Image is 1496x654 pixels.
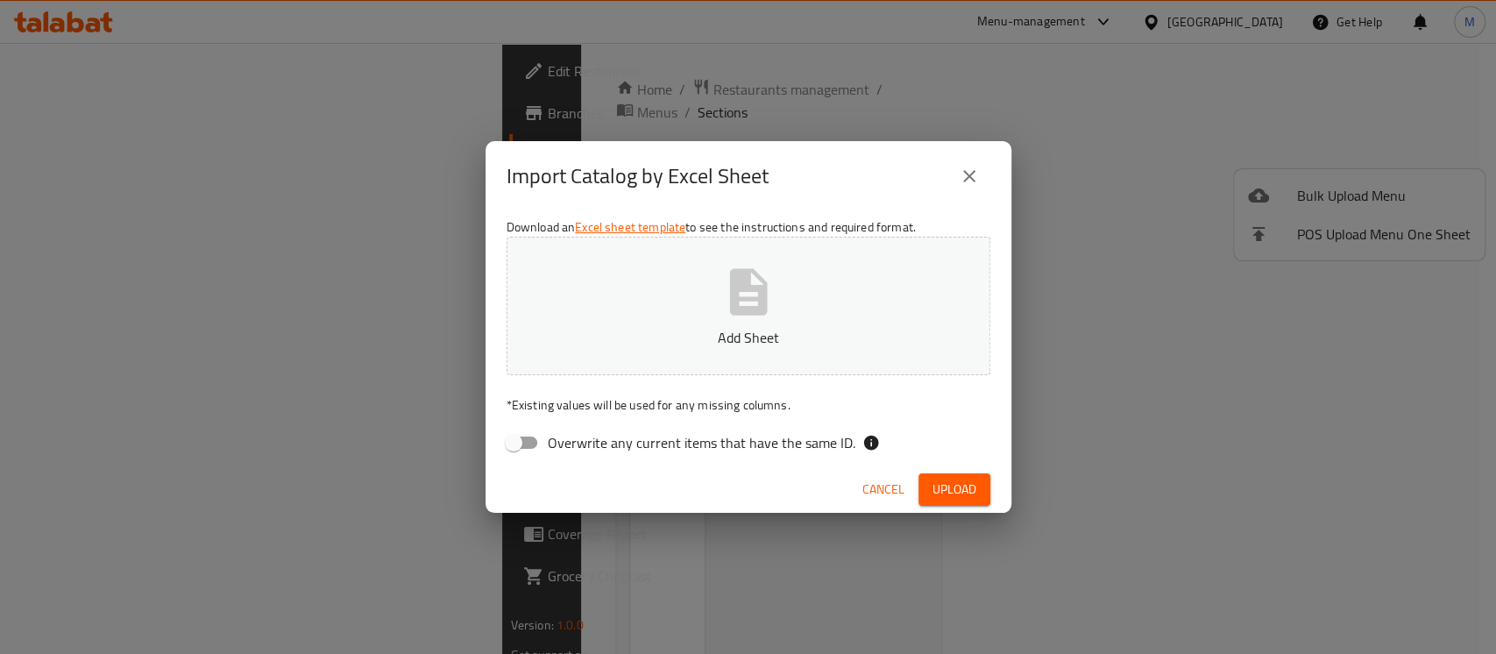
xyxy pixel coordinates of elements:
[932,479,976,501] span: Upload
[507,396,990,414] p: Existing values will be used for any missing columns.
[548,432,855,453] span: Overwrite any current items that have the same ID.
[575,216,685,238] a: Excel sheet template
[507,162,769,190] h2: Import Catalog by Excel Sheet
[948,155,990,197] button: close
[918,473,990,506] button: Upload
[855,473,911,506] button: Cancel
[507,237,990,375] button: Add Sheet
[534,327,963,348] p: Add Sheet
[862,479,904,501] span: Cancel
[862,434,880,451] svg: If the overwrite option isn't selected, then the items that match an existing ID will be ignored ...
[486,211,1011,466] div: Download an to see the instructions and required format.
